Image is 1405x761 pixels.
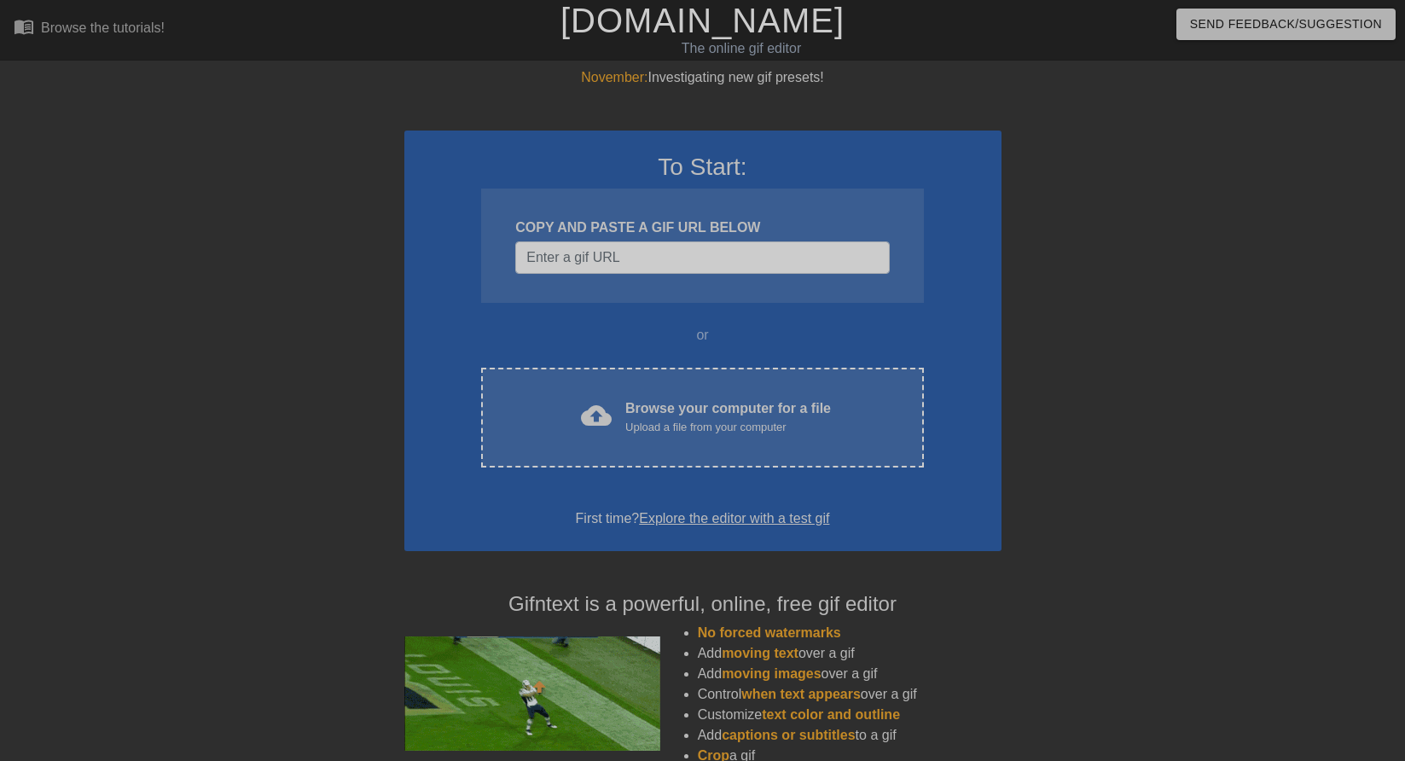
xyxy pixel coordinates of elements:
[722,728,855,742] span: captions or subtitles
[698,643,1001,664] li: Add over a gif
[449,325,957,346] div: or
[427,508,979,529] div: First time?
[14,16,34,37] span: menu_book
[404,592,1001,617] h4: Gifntext is a powerful, online, free gif editor
[1176,9,1396,40] button: Send Feedback/Suggestion
[741,687,861,701] span: when text appears
[404,636,660,751] img: football_small.gif
[404,67,1001,88] div: Investigating new gif presets!
[515,241,889,274] input: Username
[581,70,647,84] span: November:
[698,625,841,640] span: No forced watermarks
[477,38,1006,59] div: The online gif editor
[698,725,1001,746] li: Add to a gif
[625,419,831,436] div: Upload a file from your computer
[581,400,612,431] span: cloud_upload
[515,218,889,238] div: COPY AND PASTE A GIF URL BELOW
[698,684,1001,705] li: Control over a gif
[762,707,900,722] span: text color and outline
[14,16,165,43] a: Browse the tutorials!
[625,398,831,436] div: Browse your computer for a file
[1190,14,1382,35] span: Send Feedback/Suggestion
[698,664,1001,684] li: Add over a gif
[639,511,829,526] a: Explore the editor with a test gif
[41,20,165,35] div: Browse the tutorials!
[560,2,845,39] a: [DOMAIN_NAME]
[722,646,798,660] span: moving text
[427,153,979,182] h3: To Start:
[698,705,1001,725] li: Customize
[722,666,821,681] span: moving images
